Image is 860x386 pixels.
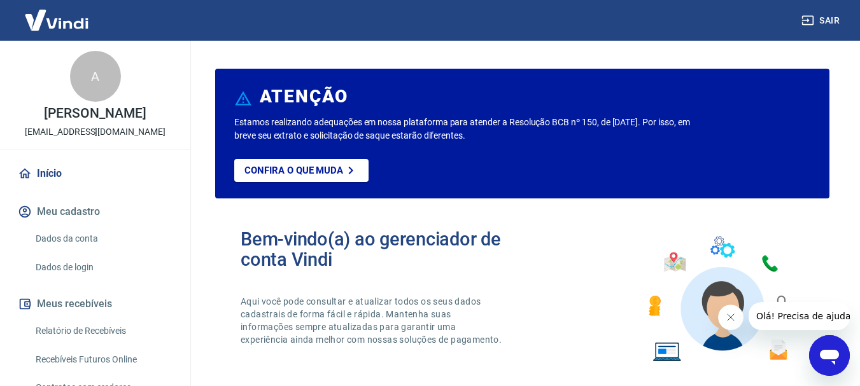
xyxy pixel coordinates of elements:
h6: ATENÇÃO [260,90,348,103]
a: Confira o que muda [234,159,369,182]
a: Dados de login [31,254,175,280]
button: Sair [799,9,845,32]
h2: Bem-vindo(a) ao gerenciador de conta Vindi [241,229,523,270]
button: Meu cadastro [15,198,175,226]
div: A [70,51,121,102]
a: Início [15,160,175,188]
p: [PERSON_NAME] [44,107,146,120]
button: Meus recebíveis [15,290,175,318]
a: Recebíveis Futuros Online [31,347,175,373]
iframe: Botão para abrir a janela de mensagens [809,335,850,376]
a: Relatório de Recebíveis [31,318,175,344]
p: Aqui você pode consultar e atualizar todos os seus dados cadastrais de forma fácil e rápida. Mant... [241,295,504,346]
img: Imagem de um avatar masculino com diversos icones exemplificando as funcionalidades do gerenciado... [637,229,804,369]
span: Olá! Precisa de ajuda? [8,9,107,19]
p: Estamos realizando adequações em nossa plataforma para atender a Resolução BCB nº 150, de [DATE].... [234,116,695,142]
a: Dados da conta [31,226,175,252]
p: [EMAIL_ADDRESS][DOMAIN_NAME] [25,125,166,139]
iframe: Fechar mensagem [718,305,744,330]
p: Confira o que muda [244,165,343,176]
iframe: Mensagem da empresa [749,302,850,330]
img: Vindi [15,1,98,39]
